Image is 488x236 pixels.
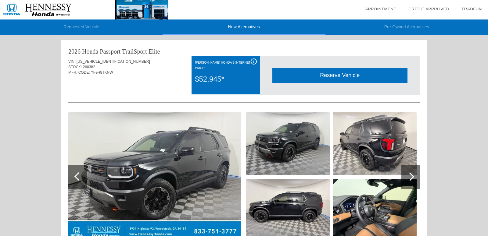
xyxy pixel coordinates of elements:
[195,71,257,87] div: $52,945*
[83,65,95,69] span: 260382
[68,84,420,94] div: Quoted on [DATE] 10:01:19 AM
[272,68,407,83] div: Reserve Vehicle
[68,47,120,56] div: 2026 Honda Passport
[408,7,449,11] a: Credit Approved
[68,59,75,64] span: VIN:
[68,70,90,75] span: MFR. CODE:
[77,59,150,64] span: [US_VEHICLE_IDENTIFICATION_NUMBER]
[195,61,250,70] font: [PERSON_NAME] Honda's Internet Price:
[68,65,82,69] span: STOCK:
[365,7,396,11] a: Appointment
[122,47,160,56] div: TrailSport Elite
[246,112,330,175] img: f2a5a9b1-d023-4db6-a2e3-1e6c9612aba8.jpeg
[461,7,482,11] a: Trade-In
[251,58,257,65] div: i
[325,19,488,35] li: Pre-Owned Alternatives
[163,19,325,35] li: New Alternatives
[333,112,417,175] img: 2a3efa77-3fbd-45cf-9eba-5e97dc98fcc7.jpeg
[91,70,113,75] span: YF9H8TKNW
